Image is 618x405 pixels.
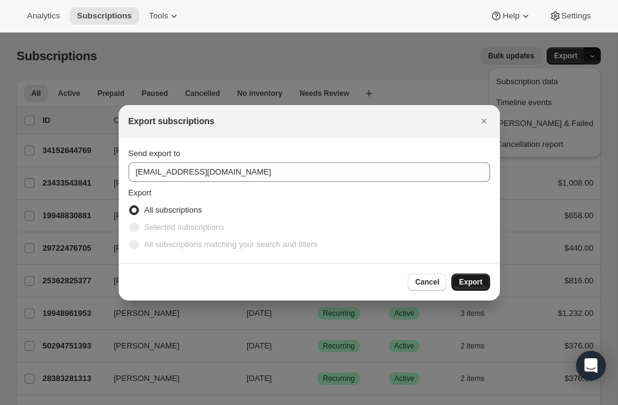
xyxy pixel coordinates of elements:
span: Export [459,277,482,287]
span: Export [129,188,152,197]
span: Send export to [129,149,181,158]
h2: Export subscriptions [129,115,215,127]
span: Analytics [27,11,60,21]
button: Tools [141,7,188,25]
button: Settings [542,7,598,25]
div: Open Intercom Messenger [576,351,606,380]
button: Help [483,7,539,25]
button: Close [475,112,493,130]
button: Cancel [408,273,446,291]
span: All subscriptions matching your search and filters [145,240,318,249]
span: Subscriptions [77,11,132,21]
span: Settings [561,11,591,21]
span: Tools [149,11,168,21]
button: Export [451,273,489,291]
span: Help [502,11,519,21]
span: Selected subscriptions [145,222,224,232]
button: Subscriptions [69,7,139,25]
span: All subscriptions [145,205,202,214]
span: Cancel [415,277,439,287]
button: Analytics [20,7,67,25]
